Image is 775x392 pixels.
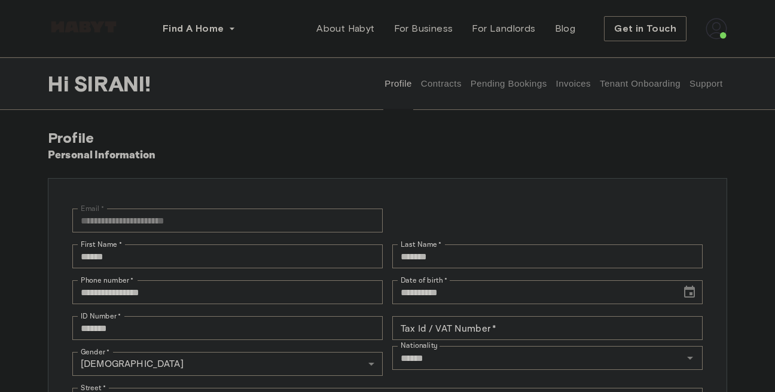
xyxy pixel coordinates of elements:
span: Hi [48,71,74,96]
button: Support [688,57,724,110]
label: Gender [81,347,109,357]
button: Tenant Onboarding [599,57,682,110]
span: For Landlords [472,22,535,36]
a: Blog [545,17,585,41]
button: Pending Bookings [469,57,548,110]
span: Find A Home [163,22,224,36]
label: ID Number [81,311,121,321]
span: For Business [394,22,453,36]
img: Habyt [48,21,120,33]
label: Date of birth [401,275,447,286]
button: Profile [383,57,414,110]
div: You can't change your email address at the moment. Please reach out to customer support in case y... [72,209,383,232]
h6: Personal Information [48,147,156,164]
span: SIRANI ! [74,71,151,96]
label: Email [81,203,104,214]
div: [DEMOGRAPHIC_DATA] [72,352,383,376]
label: Nationality [401,341,438,351]
img: avatar [706,18,727,39]
button: Find A Home [153,17,245,41]
div: user profile tabs [380,57,727,110]
label: Last Name [401,239,442,250]
a: About Habyt [307,17,384,41]
span: Blog [555,22,576,36]
button: Invoices [554,57,592,110]
span: About Habyt [316,22,374,36]
span: Profile [48,129,94,146]
button: Choose date, selected date is Apr 22, 2004 [678,280,701,304]
label: Phone number [81,275,134,286]
a: For Business [385,17,463,41]
button: Open [682,350,698,366]
a: For Landlords [462,17,545,41]
button: Contracts [419,57,463,110]
button: Get in Touch [604,16,686,41]
span: Get in Touch [614,22,676,36]
label: First Name [81,239,122,250]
